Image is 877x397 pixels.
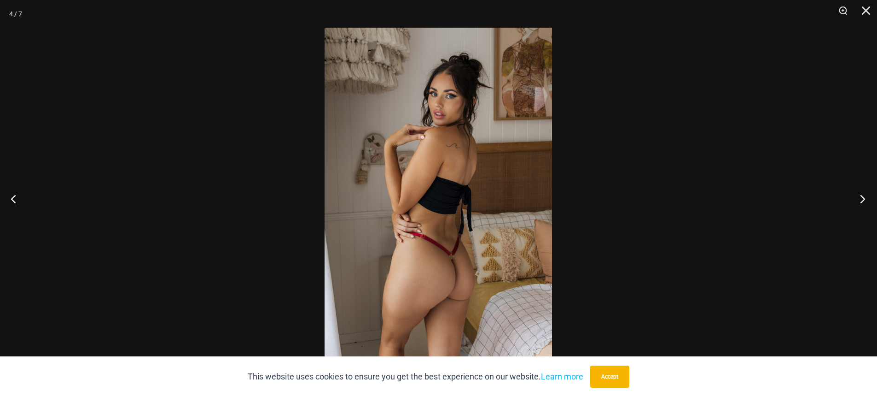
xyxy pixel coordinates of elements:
p: This website uses cookies to ensure you get the best experience on our website. [248,370,583,384]
a: Learn more [541,372,583,381]
button: Next [842,176,877,222]
div: 4 / 7 [9,7,22,21]
img: Carla Red 6002 Bottom 04 [325,28,552,369]
button: Accept [590,366,629,388]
